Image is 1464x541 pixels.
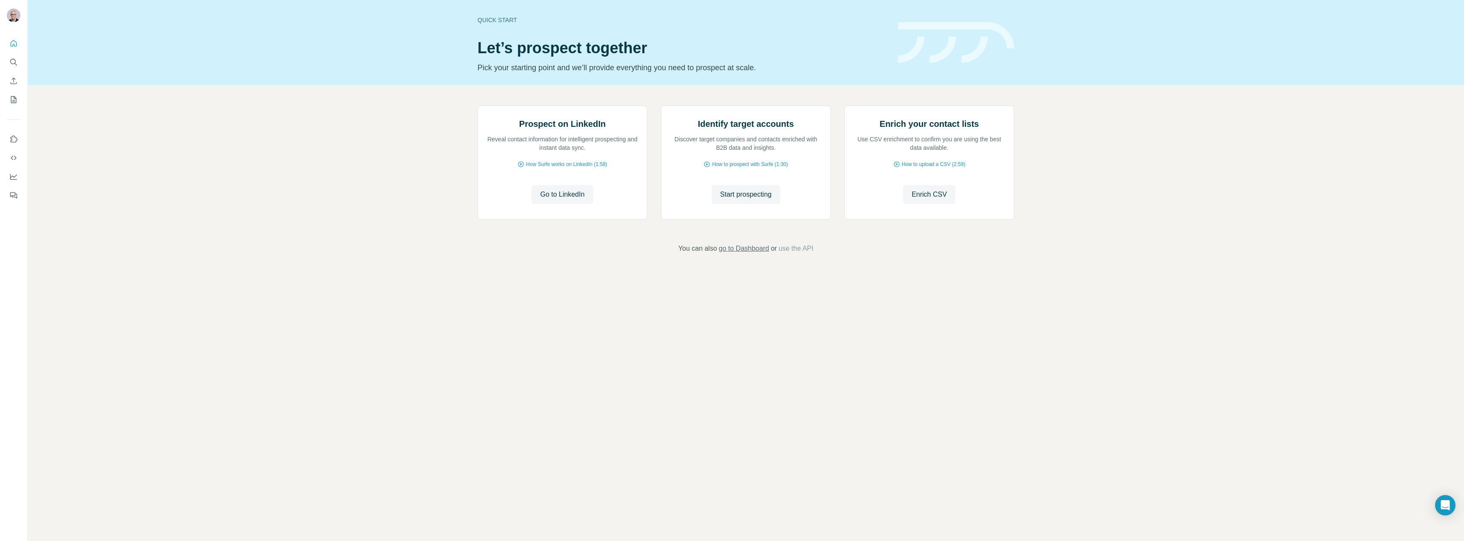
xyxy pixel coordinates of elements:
[7,54,20,70] button: Search
[478,16,888,24] div: Quick start
[7,150,20,166] button: Use Surfe API
[7,9,20,22] img: Avatar
[771,243,777,254] span: or
[1435,495,1455,515] div: Open Intercom Messenger
[532,185,593,204] button: Go to LinkedIn
[902,160,965,168] span: How to upload a CSV (2:59)
[712,160,788,168] span: How to prospect with Surfe (1:30)
[519,118,606,130] h2: Prospect on LinkedIn
[478,62,888,74] p: Pick your starting point and we’ll provide everything you need to prospect at scale.
[880,118,979,130] h2: Enrich your contact lists
[712,185,780,204] button: Start prospecting
[778,243,813,254] button: use the API
[720,189,772,200] span: Start prospecting
[540,189,584,200] span: Go to LinkedIn
[898,22,1014,63] img: banner
[912,189,947,200] span: Enrich CSV
[698,118,794,130] h2: Identify target accounts
[678,243,717,254] span: You can also
[7,36,20,51] button: Quick start
[670,135,822,152] p: Discover target companies and contacts enriched with B2B data and insights.
[478,40,888,57] h1: Let’s prospect together
[7,132,20,147] button: Use Surfe on LinkedIn
[7,188,20,203] button: Feedback
[719,243,769,254] button: go to Dashboard
[486,135,638,152] p: Reveal contact information for intelligent prospecting and instant data sync.
[7,73,20,89] button: Enrich CSV
[853,135,1005,152] p: Use CSV enrichment to confirm you are using the best data available.
[903,185,955,204] button: Enrich CSV
[526,160,607,168] span: How Surfe works on LinkedIn (1:58)
[7,169,20,184] button: Dashboard
[7,92,20,107] button: My lists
